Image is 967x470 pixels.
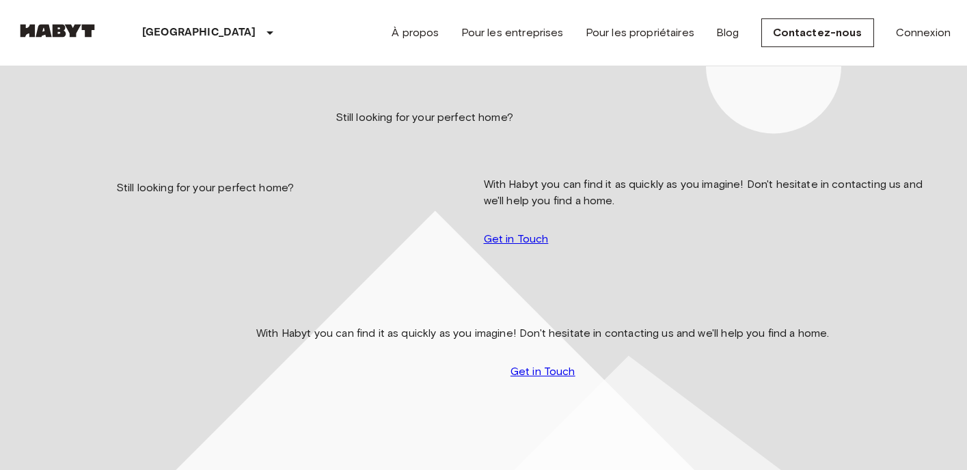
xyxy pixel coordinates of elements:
[586,25,694,41] a: Pour les propriétaires
[256,325,830,342] span: With Habyt you can find it as quickly as you imagine! Don't hesitate in contacting us and we'll h...
[336,109,513,126] span: Still looking for your perfect home?
[716,25,739,41] a: Blog
[392,25,439,41] a: À propos
[510,363,575,380] a: Get in Touch
[461,25,564,41] a: Pour les entreprises
[16,24,98,38] img: Habyt
[896,25,951,41] a: Connexion
[142,25,256,41] p: [GEOGRAPHIC_DATA]
[761,18,874,47] a: Contactez-nous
